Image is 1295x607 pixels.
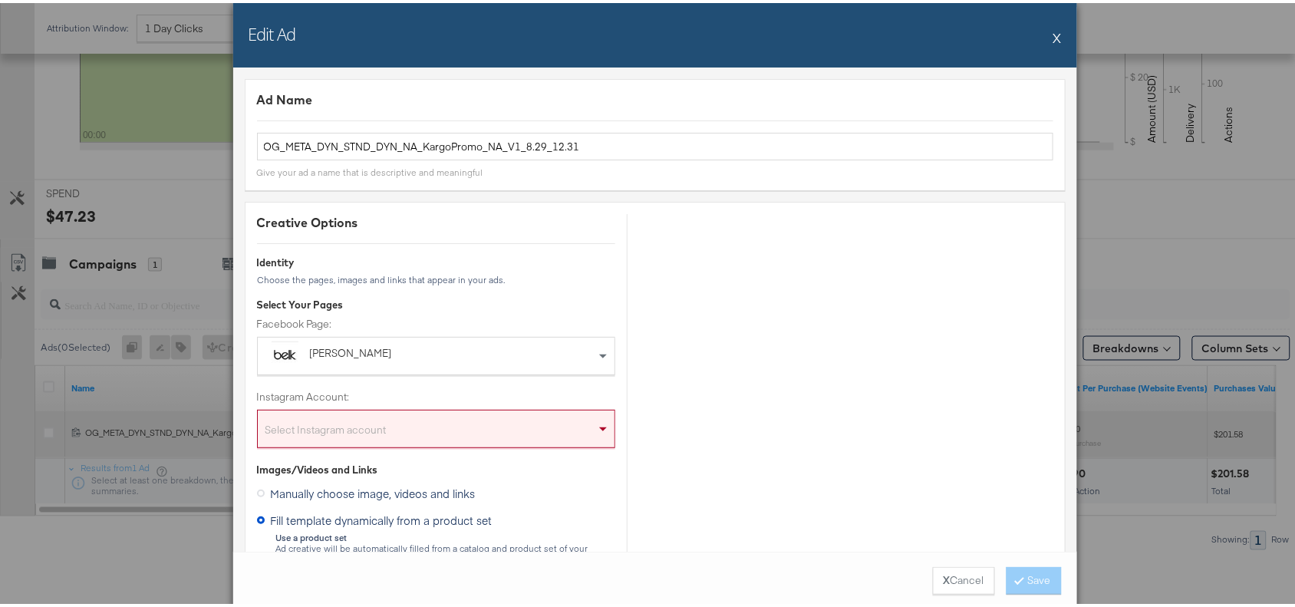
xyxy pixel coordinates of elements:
[276,529,348,540] strong: Use a product set
[257,272,615,282] div: Choose the pages, images and links that appear in your ads.
[257,211,615,229] div: Creative Options
[258,414,615,444] div: Select Instagram account
[257,314,615,328] label: Facebook Page:
[1053,19,1062,50] button: X
[257,130,1053,158] input: Name your ad ...
[257,460,615,474] div: Images/Videos and Links
[271,483,476,498] span: Manually choose image, videos and links
[257,295,615,309] div: Select Your Pages
[310,343,496,358] div: [PERSON_NAME]
[944,570,951,585] strong: X
[271,510,493,525] span: Fill template dynamically from a product set
[257,88,1053,106] div: Ad Name
[257,387,615,401] label: Instagram Account:
[275,529,615,572] div: Ad creative will be automatically filled from a catalog and product set of your choice. Use this ...
[257,252,615,267] div: Identity
[257,163,483,176] div: Give your ad a name that is descriptive and meaningful
[249,19,296,42] h2: Edit Ad
[933,564,995,592] button: XCancel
